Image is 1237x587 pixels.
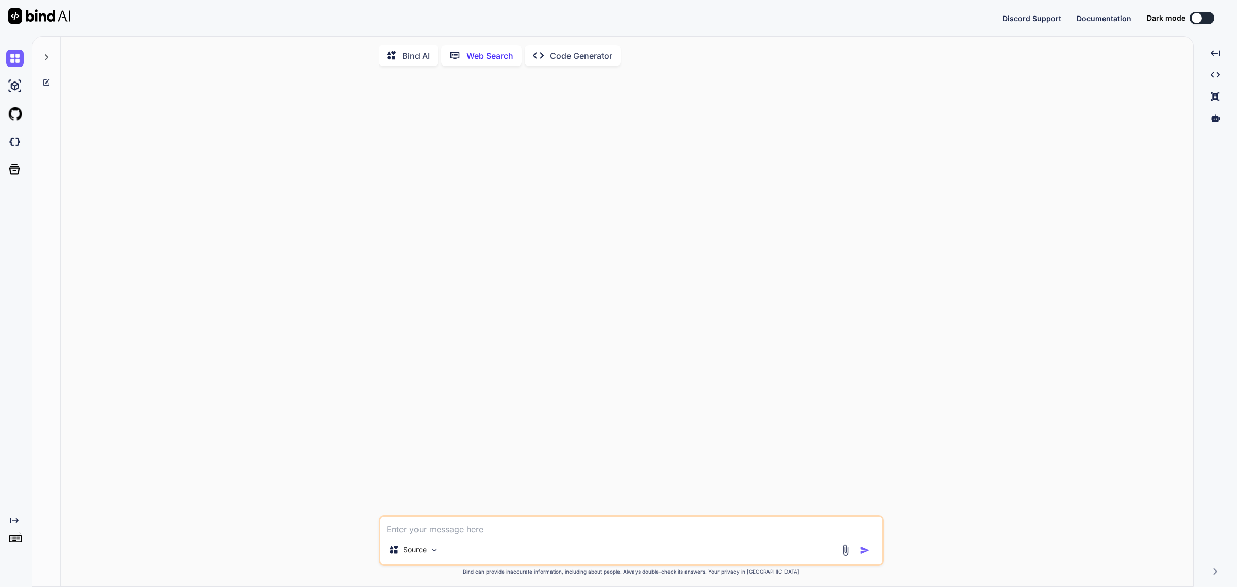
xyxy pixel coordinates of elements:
[430,546,439,555] img: Pick Models
[1077,13,1131,24] button: Documentation
[8,8,70,24] img: Bind AI
[860,545,870,556] img: icon
[379,568,884,576] p: Bind can provide inaccurate information, including about people. Always double-check its answers....
[550,50,612,62] p: Code Generator
[6,50,24,67] img: chat
[6,133,24,151] img: darkCloudIdeIcon
[1077,14,1131,23] span: Documentation
[6,105,24,123] img: githubLight
[1002,13,1061,24] button: Discord Support
[1002,14,1061,23] span: Discord Support
[402,50,430,62] p: Bind AI
[1147,13,1185,23] span: Dark mode
[466,50,513,62] p: Web Search
[840,544,851,556] img: attachment
[6,77,24,95] img: ai-studio
[403,545,427,555] p: Source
